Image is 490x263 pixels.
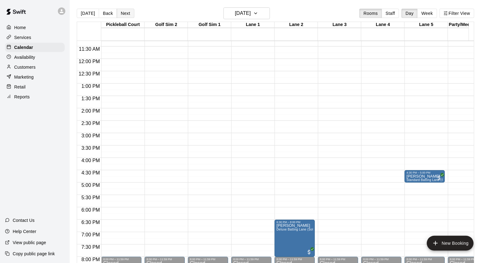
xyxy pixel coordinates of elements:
span: 4:30 PM [80,170,102,175]
div: 6:30 PM – 8:00 PM [276,221,313,224]
div: Lane 5 [405,22,448,28]
span: All customers have paid [436,175,442,181]
span: 3:30 PM [80,145,102,151]
span: All customers have paid [306,249,312,255]
div: Lane 2 [275,22,318,28]
span: 1:00 PM [80,84,102,89]
p: Help Center [13,228,36,235]
span: 4:00 PM [80,158,102,163]
p: Availability [14,54,35,60]
div: 4:30 PM – 5:00 PM: Jason Caswell [405,170,445,183]
span: 7:30 PM [80,244,102,250]
span: 7:00 PM [80,232,102,237]
button: Rooms [359,9,382,18]
p: Calendar [14,44,33,50]
div: Pickleball Court [101,22,145,28]
div: 8:00 PM – 11:59 PM [363,258,400,261]
button: [DATE] [223,7,270,19]
button: Filter View [440,9,474,18]
span: 12:30 PM [77,71,101,76]
p: Home [14,24,26,31]
span: Deluxe Batting Lane (Softball) [276,228,321,231]
div: 8:00 PM – 11:59 PM [103,258,140,261]
p: Copy public page link [13,251,55,257]
div: 8:00 PM – 11:59 PM [276,258,313,261]
button: Next [117,9,134,18]
div: 8:00 PM – 11:59 PM [190,258,226,261]
a: Calendar [5,43,65,52]
button: [DATE] [77,9,99,18]
p: Contact Us [13,217,35,223]
span: 2:30 PM [80,121,102,126]
button: add [427,236,474,251]
span: 6:00 PM [80,207,102,213]
div: 8:00 PM – 11:59 PM [450,258,486,261]
a: Marketing [5,72,65,82]
div: 8:00 PM – 11:59 PM [233,258,270,261]
div: 8:00 PM – 11:59 PM [406,258,443,261]
p: Marketing [14,74,34,80]
div: Golf Sim 2 [145,22,188,28]
div: 4:30 PM – 5:00 PM [406,171,443,174]
span: 3:00 PM [80,133,102,138]
p: View public page [13,239,46,246]
div: 8:00 PM – 11:59 PM [146,258,183,261]
div: Golf Sim 1 [188,22,231,28]
span: Standard Batting Lane (Softball or Baseball) [406,178,471,182]
button: Staff [382,9,399,18]
a: Availability [5,53,65,62]
span: 6:30 PM [80,220,102,225]
a: Reports [5,92,65,101]
div: Lane 4 [361,22,405,28]
button: Week [417,9,437,18]
p: Services [14,34,31,41]
div: 6:30 PM – 8:00 PM: Hector Irizarry [275,220,315,257]
div: Lane 1 [231,22,275,28]
a: Customers [5,63,65,72]
div: Lane 3 [318,22,361,28]
span: 1:30 PM [80,96,102,101]
span: 8:00 PM [80,257,102,262]
p: Reports [14,94,30,100]
button: Day [401,9,418,18]
p: Retail [14,84,26,90]
p: Customers [14,64,36,70]
a: Retail [5,82,65,92]
a: Home [5,23,65,32]
span: 5:30 PM [80,195,102,200]
button: Back [99,9,117,18]
span: 11:30 AM [77,46,102,52]
span: 12:00 PM [77,59,101,64]
span: 5:00 PM [80,183,102,188]
div: 8:00 PM – 11:59 PM [320,258,356,261]
h6: [DATE] [235,9,251,18]
span: 2:00 PM [80,108,102,114]
a: Services [5,33,65,42]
